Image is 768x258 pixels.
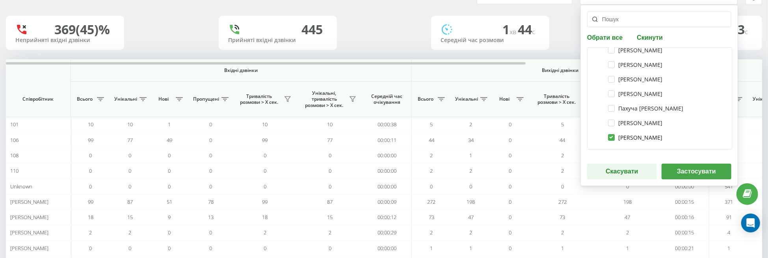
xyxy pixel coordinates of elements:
[660,241,709,256] td: 00:00:21
[363,210,412,225] td: 00:00:12
[129,245,132,252] span: 0
[608,134,662,141] label: [PERSON_NAME]
[587,11,731,27] input: Пошук
[430,229,433,236] span: 2
[127,136,133,144] span: 77
[168,245,171,252] span: 0
[327,198,333,205] span: 87
[329,245,331,252] span: 0
[368,93,405,105] span: Середній час очікування
[561,183,564,190] span: 0
[608,90,662,97] label: [PERSON_NAME]
[660,194,709,210] td: 00:00:15
[728,229,731,236] span: 4
[587,33,625,41] button: Обрати все
[468,214,474,221] span: 47
[129,229,132,236] span: 2
[608,76,662,83] label: [PERSON_NAME]
[88,214,93,221] span: 18
[509,214,512,221] span: 0
[236,93,282,105] span: Тривалість розмови > Х сек.
[264,245,266,252] span: 0
[561,167,564,174] span: 2
[10,214,48,221] span: [PERSON_NAME]
[470,183,472,190] span: 0
[154,96,173,102] span: Нові
[726,214,732,221] span: 91
[509,152,512,159] span: 0
[168,183,171,190] span: 0
[88,198,93,205] span: 99
[54,22,110,37] div: 369 (45)%
[208,214,214,221] span: 13
[560,214,565,221] span: 73
[88,121,93,128] span: 10
[363,241,412,256] td: 00:00:00
[509,136,512,144] span: 0
[561,152,564,159] span: 2
[429,214,434,221] span: 73
[127,121,133,128] span: 10
[89,152,92,159] span: 0
[10,136,19,144] span: 106
[301,90,347,109] span: Унікальні, тривалість розмови > Х сек.
[728,245,731,252] span: 1
[608,120,662,126] label: [PERSON_NAME]
[329,229,331,236] span: 2
[208,198,214,205] span: 78
[10,198,48,205] span: [PERSON_NAME]
[561,245,564,252] span: 1
[470,167,472,174] span: 2
[502,21,518,38] span: 1
[15,37,115,44] div: Неприйняті вхідні дзвінки
[168,152,171,159] span: 0
[127,198,133,205] span: 87
[558,198,567,205] span: 272
[509,167,512,174] span: 0
[329,183,331,190] span: 0
[210,245,212,252] span: 0
[168,214,171,221] span: 9
[301,22,323,37] div: 445
[127,214,133,221] span: 15
[509,183,512,190] span: 0
[634,33,665,41] button: Скинути
[623,198,632,205] span: 198
[168,167,171,174] span: 0
[625,214,630,221] span: 47
[129,152,132,159] span: 0
[210,167,212,174] span: 0
[264,183,266,190] span: 0
[168,229,171,236] span: 0
[210,121,212,128] span: 0
[10,121,19,128] span: 101
[495,96,514,102] span: Нові
[428,198,436,205] span: 272
[509,121,512,128] span: 0
[264,167,266,174] span: 0
[534,93,579,105] span: Тривалість розмови > Х сек.
[470,152,472,159] span: 1
[363,179,412,194] td: 00:00:00
[509,198,512,205] span: 0
[430,67,691,74] span: Вихідні дзвінки
[327,121,333,128] span: 10
[210,152,212,159] span: 0
[264,152,266,159] span: 0
[626,229,629,236] span: 2
[731,21,748,38] span: 13
[262,198,268,205] span: 99
[430,121,433,128] span: 5
[467,198,475,205] span: 198
[75,96,95,102] span: Всього
[725,183,733,190] span: 541
[329,152,331,159] span: 0
[608,105,683,112] label: Пахуча [PERSON_NAME]
[363,132,412,147] td: 00:00:11
[587,164,657,179] button: Скасувати
[660,225,709,240] td: 00:00:15
[430,245,433,252] span: 1
[745,28,748,36] span: c
[363,117,412,132] td: 00:00:38
[363,163,412,179] td: 00:00:00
